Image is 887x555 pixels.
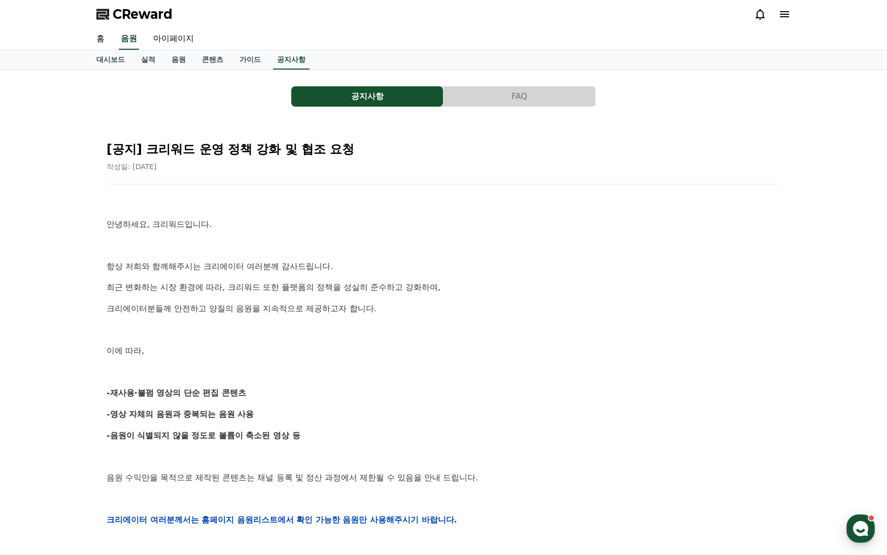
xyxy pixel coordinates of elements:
a: 콘텐츠 [194,50,231,70]
span: CReward [113,6,173,22]
a: 공지사항 [291,86,443,107]
span: 대화 [93,338,105,346]
p: 크리에이터분들께 안전하고 양질의 음원을 지속적으로 제공하고자 합니다. [107,302,780,315]
strong: -재사용·불펌 영상의 단순 편집 콘텐츠 [107,388,246,398]
p: 이에 따라, [107,344,780,357]
strong: -음원이 식별되지 않을 정도로 볼륨이 축소된 영상 등 [107,431,300,440]
a: 실적 [133,50,163,70]
p: 안녕하세요, 크리워드입니다. [107,218,780,231]
a: 음원 [163,50,194,70]
a: 마이페이지 [145,28,202,50]
p: 최근 변화하는 시장 환경에 따라, 크리워드 또한 플랫폼의 정책을 성실히 준수하고 강화하여, [107,281,780,294]
button: FAQ [443,86,595,107]
strong: -영상 자체의 음원과 중복되는 음원 사용 [107,409,254,419]
a: 대시보드 [88,50,133,70]
a: 설정 [131,322,195,347]
a: 홈 [88,28,113,50]
a: CReward [96,6,173,22]
span: 작성일: [DATE] [107,162,157,171]
span: 설정 [157,337,169,345]
a: 홈 [3,322,67,347]
button: 공지사항 [291,86,443,107]
a: 가이드 [231,50,269,70]
p: 음원 수익만을 목적으로 제작된 콘텐츠는 채널 등록 및 정산 과정에서 제한될 수 있음을 안내 드립니다. [107,471,780,484]
h2: [공지] 크리워드 운영 정책 강화 및 협조 요청 [107,141,780,157]
p: 항상 저희와 함께해주시는 크리에이터 여러분께 감사드립니다. [107,260,780,273]
a: FAQ [443,86,596,107]
a: 음원 [119,28,139,50]
strong: 크리에이터 여러분께서는 홈페이지 음원리스트에서 확인 가능한 음원만 사용해주시기 바랍니다. [107,515,457,525]
a: 공지사항 [273,50,310,70]
span: 홈 [32,337,38,345]
a: 대화 [67,322,131,347]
